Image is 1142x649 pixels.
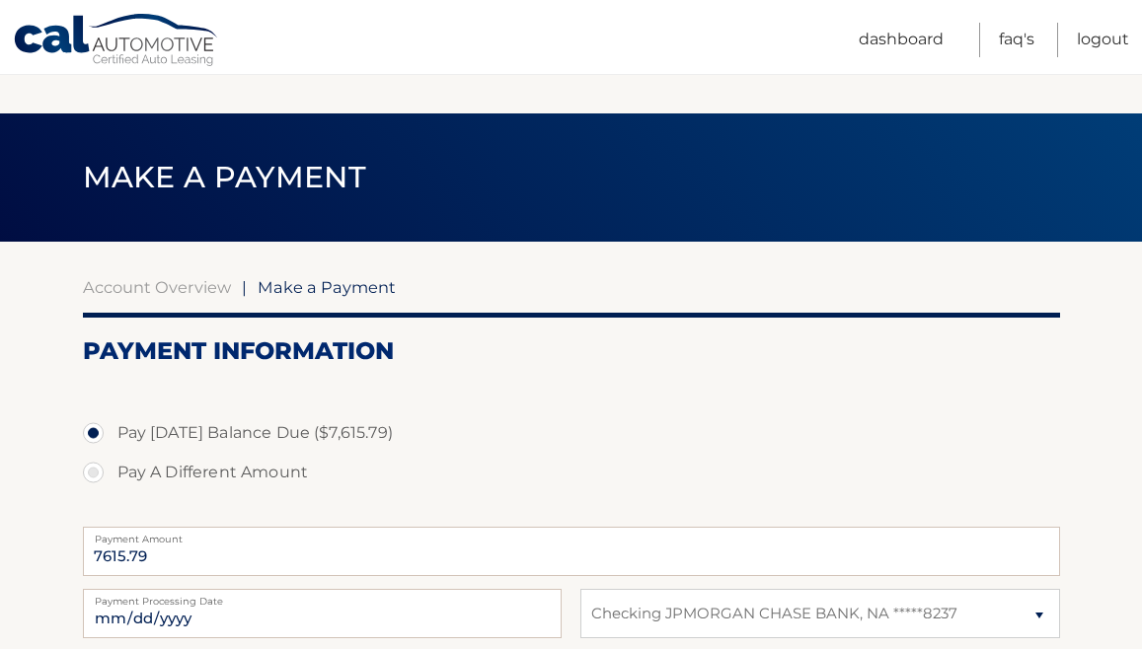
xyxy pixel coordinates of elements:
[83,159,366,195] span: Make a Payment
[999,23,1034,57] a: FAQ's
[83,527,1060,576] input: Payment Amount
[83,277,231,297] a: Account Overview
[83,413,1060,453] label: Pay [DATE] Balance Due ($7,615.79)
[1077,23,1129,57] a: Logout
[83,589,562,605] label: Payment Processing Date
[242,277,247,297] span: |
[83,589,562,638] input: Payment Date
[13,13,220,70] a: Cal Automotive
[83,453,1060,492] label: Pay A Different Amount
[83,527,1060,542] label: Payment Amount
[859,23,944,57] a: Dashboard
[83,336,1060,366] h2: Payment Information
[258,277,396,297] span: Make a Payment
